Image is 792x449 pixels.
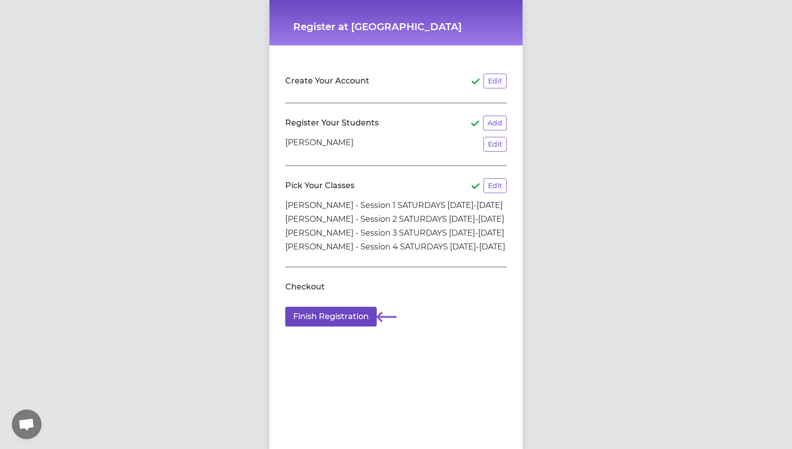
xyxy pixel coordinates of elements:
p: [PERSON_NAME] [285,137,353,152]
h1: Register at [GEOGRAPHIC_DATA] [293,20,499,34]
li: [PERSON_NAME] - Session 4 SATURDAYS [DATE]-[DATE] [285,241,507,253]
button: Edit [484,178,507,193]
h2: Pick Your Classes [285,180,354,192]
li: [PERSON_NAME] - Session 1 SATURDAYS [DATE]-[DATE] [285,200,507,211]
li: [PERSON_NAME] - Session 2 SATURDAYS [DATE]-[DATE] [285,213,507,225]
button: Finish Registration [285,307,377,327]
a: Open chat [12,409,42,439]
h2: Checkout [285,281,325,293]
button: Edit [484,74,507,88]
button: Add [483,116,507,130]
h2: Register Your Students [285,117,379,129]
button: Edit [484,137,507,152]
li: [PERSON_NAME] - Session 3 SATURDAYS [DATE]-[DATE] [285,227,507,239]
h2: Create Your Account [285,75,369,87]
